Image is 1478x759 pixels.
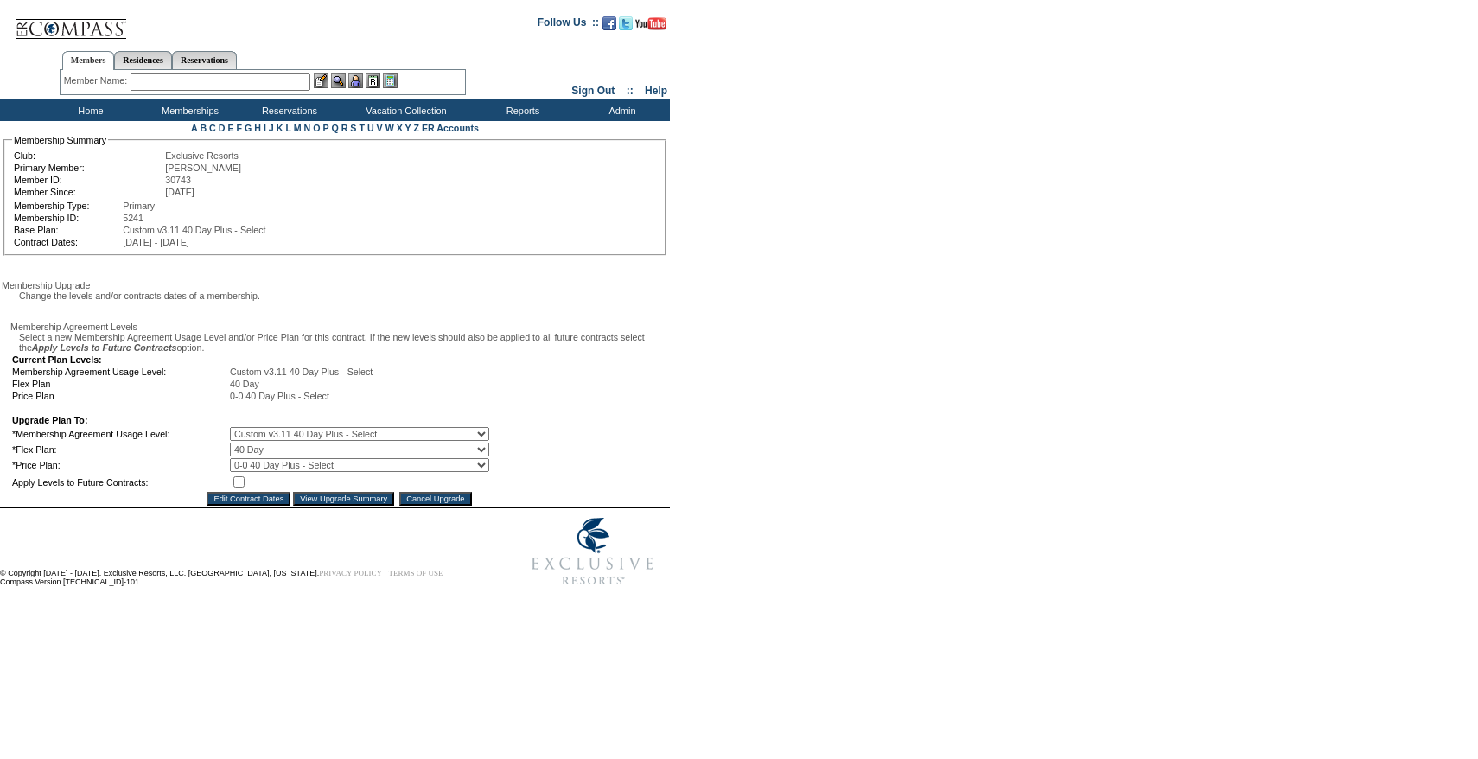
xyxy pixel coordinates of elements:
[337,99,471,121] td: Vacation Collection
[413,123,419,133] a: Z
[12,379,228,389] td: Flex Plan
[12,391,228,401] td: Price Plan
[314,73,328,88] img: b_edit.gif
[254,123,261,133] a: H
[15,4,127,40] img: Compass Home
[277,123,283,133] a: K
[123,201,155,211] span: Primary
[471,99,570,121] td: Reports
[245,123,252,133] a: G
[14,225,121,235] td: Base Plan:
[64,73,131,88] div: Member Name:
[12,427,228,441] td: *Membership Agreement Usage Level:
[236,123,242,133] a: F
[10,322,668,332] div: Membership Agreement Levels
[635,22,666,32] a: Subscribe to our YouTube Channel
[12,367,228,377] td: Membership Agreement Usage Level:
[14,213,121,223] td: Membership ID:
[602,16,616,30] img: Become our fan on Facebook
[619,22,633,32] a: Follow us on Twitter
[367,123,374,133] a: U
[331,123,338,133] a: Q
[377,123,383,133] a: V
[14,187,163,197] td: Member Since:
[323,123,329,133] a: P
[123,237,189,247] span: [DATE] - [DATE]
[350,123,356,133] a: S
[14,163,163,173] td: Primary Member:
[230,367,373,377] span: Custom v3.11 40 Day Plus - Select
[515,508,670,595] img: Exclusive Resorts
[14,201,121,211] td: Membership Type:
[10,290,668,301] div: Change the levels and/or contracts dates of a membership.
[304,123,311,133] a: N
[123,225,265,235] span: Custom v3.11 40 Day Plus - Select
[191,123,197,133] a: A
[12,474,228,490] td: Apply Levels to Future Contracts:
[602,22,616,32] a: Become our fan on Facebook
[313,123,320,133] a: O
[294,123,302,133] a: M
[619,16,633,30] img: Follow us on Twitter
[230,391,329,401] span: 0-0 40 Day Plus - Select
[405,123,411,133] a: Y
[10,332,668,353] div: Select a new Membership Agreement Usage Level and/or Price Plan for this contract. If the new lev...
[422,123,479,133] a: ER Accounts
[165,175,191,185] span: 30743
[627,85,634,97] span: ::
[238,99,337,121] td: Reservations
[359,123,365,133] a: T
[366,73,380,88] img: Reservations
[571,85,615,97] a: Sign Out
[219,123,226,133] a: D
[331,73,346,88] img: View
[12,354,489,365] td: Current Plan Levels:
[39,99,138,121] td: Home
[645,85,667,97] a: Help
[2,280,668,290] div: Membership Upgrade
[165,163,241,173] span: [PERSON_NAME]
[12,135,108,145] legend: Membership Summary
[172,51,237,69] a: Reservations
[389,569,443,577] a: TERMS OF USE
[383,73,398,88] img: b_calculator.gif
[230,379,259,389] span: 40 Day
[200,123,207,133] a: B
[12,443,228,456] td: *Flex Plan:
[385,123,394,133] a: W
[397,123,403,133] a: X
[635,17,666,30] img: Subscribe to our YouTube Channel
[293,492,394,506] input: View Upgrade Summary
[570,99,670,121] td: Admin
[285,123,290,133] a: L
[123,213,143,223] span: 5241
[227,123,233,133] a: E
[165,150,239,161] span: Exclusive Resorts
[269,123,274,133] a: J
[209,123,216,133] a: C
[138,99,238,121] td: Memberships
[14,237,121,247] td: Contract Dates:
[319,569,382,577] a: PRIVACY POLICY
[264,123,266,133] a: I
[165,187,194,197] span: [DATE]
[32,342,177,353] i: Apply Levels to Future Contracts
[14,150,163,161] td: Club:
[341,123,348,133] a: R
[207,492,290,506] input: Edit Contract Dates
[538,15,599,35] td: Follow Us ::
[62,51,115,70] a: Members
[12,415,489,425] td: Upgrade Plan To:
[114,51,172,69] a: Residences
[14,175,163,185] td: Member ID:
[12,458,228,472] td: *Price Plan:
[348,73,363,88] img: Impersonate
[399,492,471,506] input: Cancel Upgrade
